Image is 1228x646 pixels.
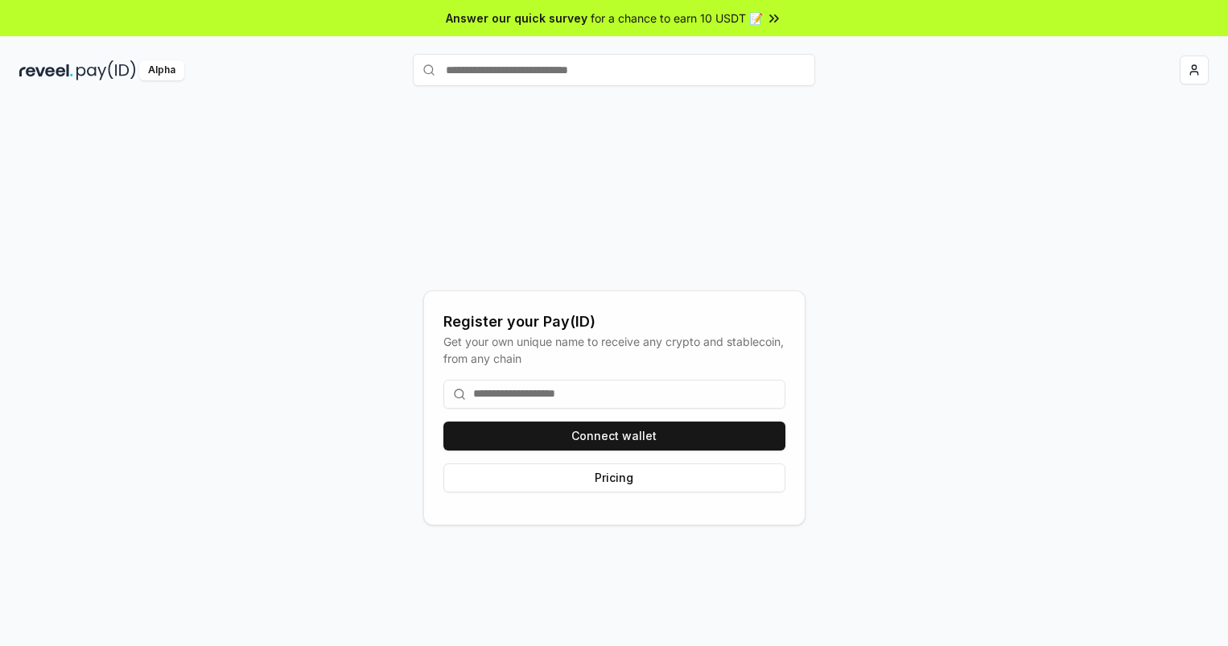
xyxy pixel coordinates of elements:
span: for a chance to earn 10 USDT 📝 [591,10,763,27]
img: reveel_dark [19,60,73,80]
img: pay_id [76,60,136,80]
span: Answer our quick survey [446,10,587,27]
button: Connect wallet [443,422,785,451]
div: Alpha [139,60,184,80]
div: Register your Pay(ID) [443,311,785,333]
button: Pricing [443,463,785,492]
div: Get your own unique name to receive any crypto and stablecoin, from any chain [443,333,785,367]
